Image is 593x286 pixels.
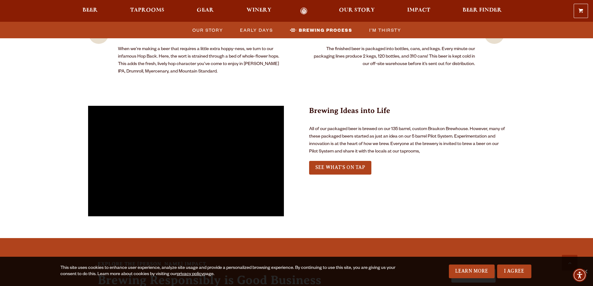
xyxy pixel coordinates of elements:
[292,7,316,15] a: Odell Home
[192,26,223,35] span: Our Story
[365,26,404,35] a: I’m Thirsty
[309,161,372,175] a: See What’s on tap
[177,272,204,277] a: privacy policy
[309,126,505,156] p: All of our packaged beer is brewed on our 135 barrel, custom Braukon Brewhouse. However, many of ...
[309,106,505,123] h3: Brewing Ideas into Life
[126,7,168,15] a: Taprooms
[193,7,218,15] a: Gear
[247,8,271,13] span: Winery
[242,7,275,15] a: Winery
[315,165,365,170] span: See What’s on tap
[130,8,164,13] span: Taprooms
[118,46,284,76] p: When we’re making a beer that requires a little extra hoppy-ness, we turn to our infamous Hop Bac...
[497,265,531,278] a: I Agree
[403,7,434,15] a: Impact
[236,26,276,35] a: Early Days
[335,7,379,15] a: Our Story
[299,26,352,35] span: Brewing Process
[189,26,226,35] a: Our Story
[339,8,375,13] span: Our Story
[459,7,506,15] a: Beer Finder
[369,26,401,35] span: I’m Thirsty
[197,8,214,13] span: Gear
[407,8,430,13] span: Impact
[78,7,102,15] a: Beer
[463,8,502,13] span: Beer Finder
[309,46,475,68] p: The finished beer is packaged into bottles, cans, and kegs. Every minute our packaging lines prod...
[562,255,577,270] a: Scroll to top
[60,265,398,278] div: This site uses cookies to enhance user experience, analyze site usage and provide a personalized ...
[88,106,284,216] iframe: Pilot System
[449,265,495,278] a: Learn More
[82,8,98,13] span: Beer
[573,268,586,282] div: Accessibility Menu
[286,26,355,35] a: Brewing Process
[240,26,273,35] span: Early Days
